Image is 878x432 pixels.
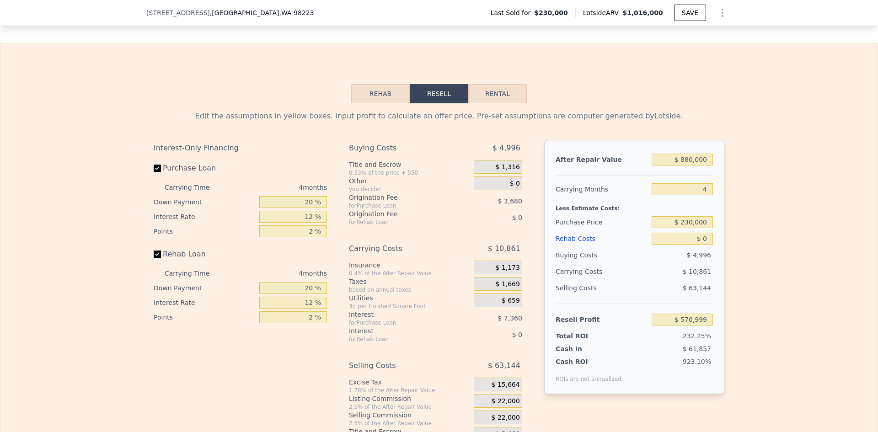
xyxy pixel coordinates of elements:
div: ROIs are not annualized [556,366,621,383]
div: Cash ROI [556,357,621,366]
div: Interest [349,310,451,319]
div: Points [154,224,256,239]
span: , [GEOGRAPHIC_DATA] [210,8,314,17]
span: Lotside ARV [583,8,622,17]
button: SAVE [674,5,706,21]
div: 3¢ per Finished Square Foot [349,303,470,310]
span: $ 4,996 [687,251,711,259]
div: based on annual taxes [349,286,470,293]
span: [STREET_ADDRESS] [146,8,210,17]
div: 4 months [228,180,327,195]
div: 2.5% of the After Repair Value [349,403,470,411]
div: Taxes [349,277,470,286]
div: Insurance [349,261,470,270]
div: Origination Fee [349,193,451,202]
div: 2.5% of the After Repair Value [349,420,470,427]
span: $ 4,996 [493,140,520,156]
div: Buying Costs [556,247,648,263]
span: $ 10,861 [683,268,711,275]
input: Rehab Loan [154,251,161,258]
span: $ 1,173 [495,264,519,272]
div: 4 months [228,266,327,281]
span: $ 22,000 [492,397,520,405]
span: $ 1,316 [495,163,519,171]
div: Carrying Time [165,266,224,281]
div: Carrying Time [165,180,224,195]
div: Selling Costs [556,280,648,296]
div: Rehab Costs [556,230,648,247]
span: $ 63,144 [683,284,711,292]
span: , WA 98223 [279,9,314,16]
span: $ 659 [502,297,520,305]
div: Less Estimate Costs: [556,197,713,214]
div: Interest-Only Financing [154,140,327,156]
span: $ 1,669 [495,280,519,288]
input: Purchase Loan [154,165,161,172]
button: Resell [410,84,468,103]
div: Down Payment [154,195,256,209]
div: Down Payment [154,281,256,295]
span: $ 10,861 [488,240,520,257]
div: Resell Profit [556,311,648,328]
div: 0.33% of the price + 550 [349,169,470,176]
span: $ 61,857 [683,345,711,352]
div: Selling Commission [349,411,470,420]
div: After Repair Value [556,151,648,168]
span: $1,016,000 [622,9,663,16]
div: you decide! [349,186,470,193]
div: Purchase Price [556,214,648,230]
div: Listing Commission [349,394,470,403]
div: for Rehab Loan [349,219,451,226]
span: $ 0 [512,331,522,338]
label: Rehab Loan [154,246,256,262]
span: $ 0 [510,180,520,188]
div: Carrying Costs [349,240,451,257]
span: $ 7,360 [498,315,522,322]
div: Carrying Costs [556,263,613,280]
div: Utilities [349,293,470,303]
div: for Purchase Loan [349,202,451,209]
button: Rehab [351,84,410,103]
span: $ 0 [512,214,522,221]
button: Show Options [713,4,732,22]
span: Last Sold for [491,8,535,17]
div: Title and Escrow [349,160,470,169]
div: Interest [349,326,451,336]
div: 1.78% of the After Repair Value [349,387,470,394]
div: Points [154,310,256,325]
div: for Rehab Loan [349,336,451,343]
span: $ 22,000 [492,414,520,422]
div: Edit the assumptions in yellow boxes. Input profit to calculate an offer price. Pre-set assumptio... [154,111,724,122]
div: Interest Rate [154,295,256,310]
span: $230,000 [534,8,568,17]
div: Origination Fee [349,209,451,219]
span: $ 3,680 [498,197,522,205]
div: Other [349,176,470,186]
div: Total ROI [556,331,613,341]
div: Buying Costs [349,140,451,156]
div: Selling Costs [349,357,451,374]
label: Purchase Loan [154,160,256,176]
span: $ 15,664 [492,381,520,389]
div: Cash In [556,344,613,353]
button: Rental [468,84,527,103]
div: for Purchase Loan [349,319,451,326]
div: Excise Tax [349,378,470,387]
div: Carrying Months [556,181,648,197]
span: 232.25% [683,332,711,340]
div: 0.4% of the After Repair Value [349,270,470,277]
span: $ 63,144 [488,357,520,374]
span: 923.10% [683,358,711,365]
div: Interest Rate [154,209,256,224]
